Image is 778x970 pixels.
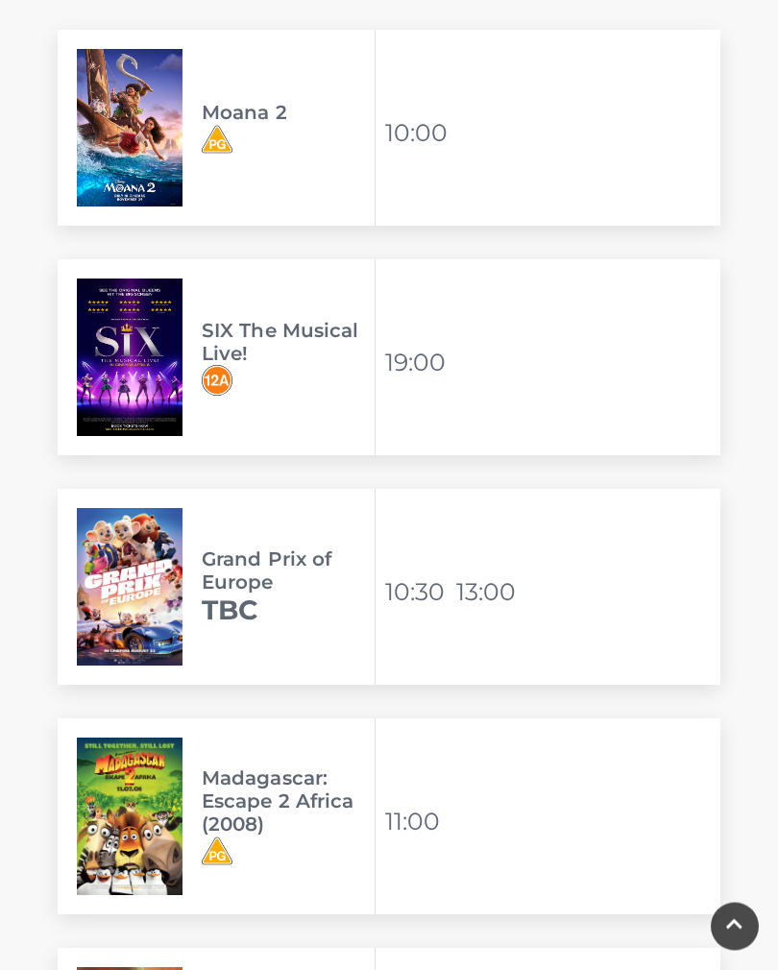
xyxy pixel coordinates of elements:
li: 19:00 [385,340,452,386]
li: 11:00 [385,799,452,845]
h3: Madagascar: Escape 2 Africa (2008) [202,767,375,837]
h3: SIX The Musical Live! [202,320,375,366]
li: 13:00 [456,570,523,616]
li: 10:00 [385,110,452,157]
li: 10:30 [385,570,452,616]
h2: TBC [202,594,375,627]
h3: Grand Prix of Europe [202,548,375,594]
h3: Moana 2 [202,102,375,125]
